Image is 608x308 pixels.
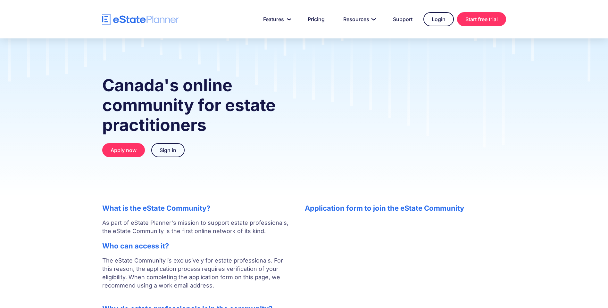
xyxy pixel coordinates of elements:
[300,13,332,26] a: Pricing
[305,204,506,212] h2: Application form to join the eState Community
[457,12,506,26] a: Start free trial
[102,204,292,212] h2: What is the eState Community?
[102,242,292,250] h2: Who can access it?
[151,143,185,157] a: Sign in
[102,14,179,25] a: home
[423,12,454,26] a: Login
[385,13,420,26] a: Support
[102,256,292,298] p: The eState Community is exclusively for estate professionals. For this reason, the application pr...
[102,219,292,235] p: As part of eState Planner's mission to support estate professionals, the eState Community is the ...
[336,13,382,26] a: Resources
[102,143,145,157] a: Apply now
[255,13,297,26] a: Features
[102,75,276,135] strong: Canada's online community for estate practitioners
